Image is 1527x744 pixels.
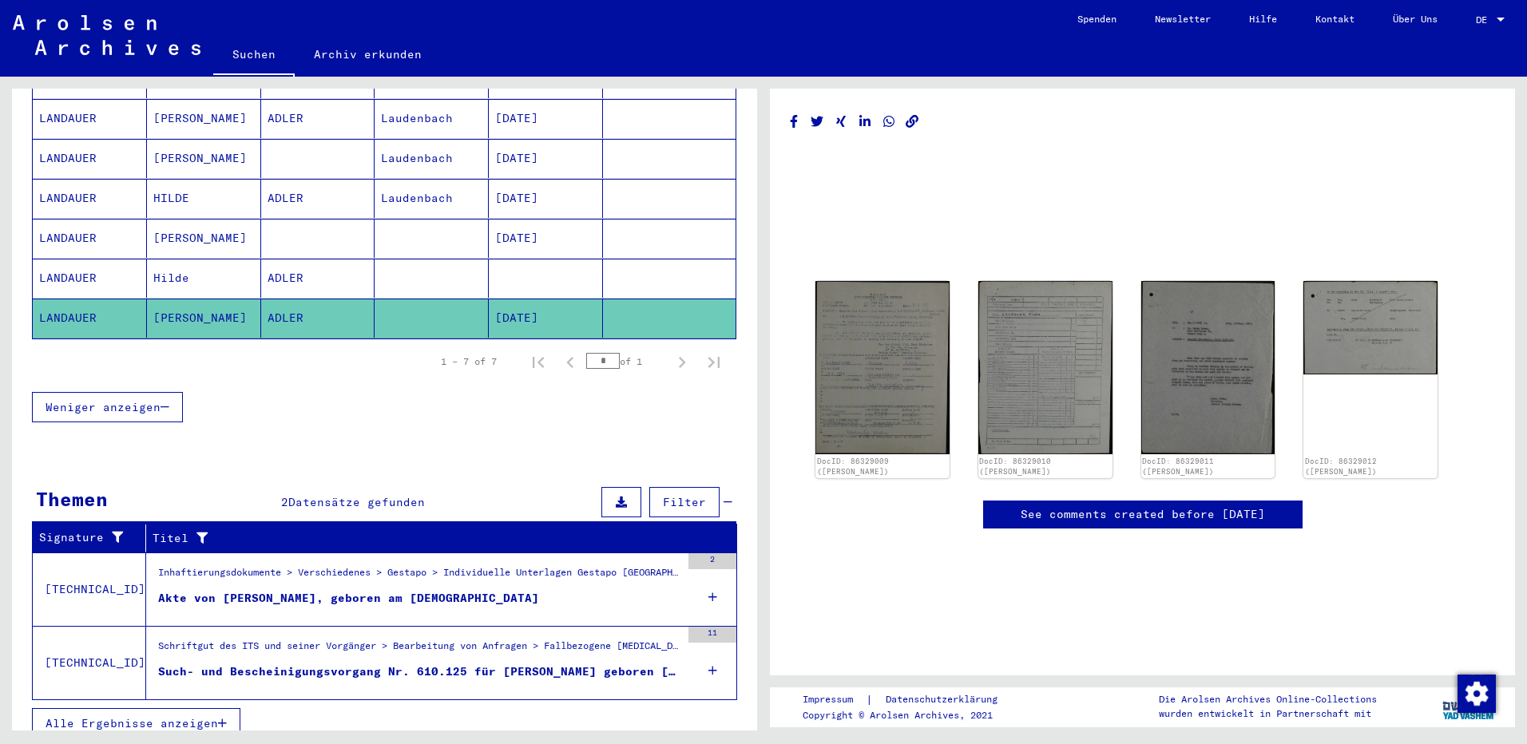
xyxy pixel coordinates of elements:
[147,299,261,338] mat-cell: [PERSON_NAME]
[33,626,146,699] td: [TECHNICAL_ID]
[1305,457,1377,477] a: DocID: 86329012 ([PERSON_NAME])
[46,716,218,730] span: Alle Ergebnisse anzeigen
[1159,692,1377,706] p: Die Arolsen Archives Online-Collections
[261,299,375,338] mat-cell: ADLER
[288,495,425,509] span: Datensätze gefunden
[554,346,586,378] button: Previous page
[489,99,603,138] mat-cell: [DATE]
[1141,281,1275,453] img: 001.jpg
[649,487,720,517] button: Filter
[688,627,736,643] div: 11
[979,457,1051,477] a: DocID: 86329010 ([PERSON_NAME])
[39,529,133,546] div: Signature
[489,219,603,258] mat-cell: [DATE]
[489,179,603,218] mat-cell: [DATE]
[33,299,147,338] mat-cell: LANDAUER
[833,112,850,132] button: Share on Xing
[1458,675,1496,713] img: Zustimmung ändern
[153,530,705,547] div: Titel
[978,281,1113,454] img: 001.jpg
[147,139,261,178] mat-cell: [PERSON_NAME]
[39,525,149,551] div: Signature
[586,354,666,369] div: of 1
[375,139,489,178] mat-cell: Laudenbach
[147,99,261,138] mat-cell: [PERSON_NAME]
[147,219,261,258] mat-cell: [PERSON_NAME]
[158,639,680,661] div: Schriftgut des ITS und seiner Vorgänger > Bearbeitung von Anfragen > Fallbezogene [MEDICAL_DATA] ...
[33,139,147,178] mat-cell: LANDAUER
[803,691,866,708] a: Impressum
[809,112,826,132] button: Share on Twitter
[803,691,1017,708] div: |
[1476,14,1493,26] span: DE
[158,565,680,588] div: Inhaftierungsdokumente > Verschiedenes > Gestapo > Individuelle Unterlagen Gestapo [GEOGRAPHIC_DA...
[46,400,161,414] span: Weniger anzeigen
[698,346,730,378] button: Last page
[666,346,698,378] button: Next page
[786,112,803,132] button: Share on Facebook
[295,35,441,73] a: Archiv erkunden
[36,485,108,513] div: Themen
[489,139,603,178] mat-cell: [DATE]
[441,354,497,369] div: 1 – 7 of 7
[881,112,898,132] button: Share on WhatsApp
[158,590,539,607] div: Akte von [PERSON_NAME], geboren am [DEMOGRAPHIC_DATA]
[153,525,721,551] div: Titel
[1021,506,1265,523] a: See comments created before [DATE]
[33,179,147,218] mat-cell: LANDAUER
[261,259,375,298] mat-cell: ADLER
[803,708,1017,722] p: Copyright © Arolsen Archives, 2021
[261,179,375,218] mat-cell: ADLER
[33,99,147,138] mat-cell: LANDAUER
[261,99,375,138] mat-cell: ADLER
[904,112,921,132] button: Copy link
[489,299,603,338] mat-cell: [DATE]
[33,219,147,258] mat-cell: LANDAUER
[522,346,554,378] button: First page
[158,663,680,680] div: Such- und Bescheinigungsvorgang Nr. 610.125 für [PERSON_NAME] geboren [DEMOGRAPHIC_DATA]
[213,35,295,77] a: Suchen
[147,179,261,218] mat-cell: HILDE
[857,112,874,132] button: Share on LinkedIn
[375,179,489,218] mat-cell: Laudenbach
[147,259,261,298] mat-cell: Hilde
[688,553,736,569] div: 2
[281,495,288,509] span: 2
[375,99,489,138] mat-cell: Laudenbach
[32,708,240,738] button: Alle Ergebnisse anzeigen
[1457,674,1495,712] div: Zustimmung ändern
[817,457,889,477] a: DocID: 86329009 ([PERSON_NAME])
[1439,687,1499,726] img: yv_logo.png
[873,691,1017,708] a: Datenschutzerklärung
[1142,457,1214,477] a: DocID: 86329011 ([PERSON_NAME])
[33,259,147,298] mat-cell: LANDAUER
[815,281,950,453] img: 001.jpg
[1303,281,1438,374] img: 001.jpg
[663,495,706,509] span: Filter
[32,392,183,422] button: Weniger anzeigen
[1159,706,1377,721] p: wurden entwickelt in Partnerschaft mit
[33,552,146,626] td: [TECHNICAL_ID]
[13,15,200,55] img: Arolsen_neg.svg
